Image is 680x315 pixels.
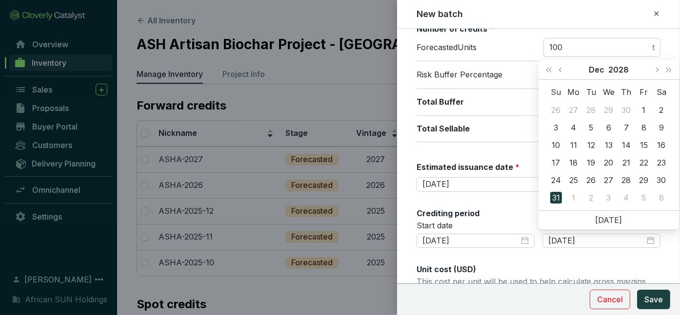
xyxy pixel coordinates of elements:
td: 2028-12-29 [635,171,653,189]
td: 2028-12-04 [565,119,582,136]
td: 2028-12-02 [653,101,670,119]
td: 2028-12-22 [635,154,653,171]
div: 18 [568,157,580,168]
div: 5 [638,192,650,204]
p: This cost per unit will be used to help calculate gross margins. [417,275,660,288]
td: 2028-12-26 [582,171,600,189]
td: 2028-12-09 [653,119,670,136]
td: 2028-11-28 [582,101,600,119]
td: 2028-11-26 [547,101,565,119]
div: 7 [620,122,632,133]
h2: New batch [417,8,463,20]
div: 9 [656,122,667,133]
label: Number of credits [417,23,494,34]
th: Su [547,84,565,101]
button: Previous month (PageUp) [555,60,568,79]
td: 2028-12-21 [618,154,635,171]
button: Next year (Control + right) [662,60,675,79]
td: 2029-01-05 [635,189,653,206]
div: 4 [620,192,632,204]
td: 2028-12-06 [600,119,618,136]
td: 2028-12-23 [653,154,670,171]
div: 30 [656,174,667,186]
div: 23 [656,157,667,168]
input: Select date [422,236,519,246]
td: 2028-12-13 [600,136,618,154]
div: 26 [585,174,597,186]
div: 2 [656,104,667,116]
div: 1 [568,192,580,204]
td: 2028-12-15 [635,136,653,154]
button: Choose a month [589,60,604,79]
div: 19 [585,157,597,168]
div: 12 [585,139,597,151]
div: 2 [585,192,597,204]
div: 28 [620,174,632,186]
td: 2028-12-31 [547,189,565,206]
td: 2028-11-27 [565,101,582,119]
td: 2028-12-17 [547,154,565,171]
p: Total Buffer [417,97,534,108]
td: 2028-12-10 [547,136,565,154]
td: 2028-12-08 [635,119,653,136]
th: Sa [653,84,670,101]
div: 6 [656,192,667,204]
div: 29 [638,174,650,186]
td: 2028-12-05 [582,119,600,136]
td: 2028-12-19 [582,154,600,171]
button: Cancel [590,290,630,309]
td: 2028-12-30 [653,171,670,189]
div: 17 [550,157,562,168]
th: We [600,84,618,101]
div: 8 [638,122,650,133]
div: 3 [603,192,615,204]
td: 2028-12-28 [618,171,635,189]
div: 4 [568,122,580,133]
td: 2028-12-01 [635,101,653,119]
div: 14 [620,139,632,151]
td: 2029-01-03 [600,189,618,206]
th: Tu [582,84,600,101]
div: 5 [585,122,597,133]
label: Estimated issuance date [417,162,520,172]
span: Cancel [597,294,623,305]
div: 26 [550,104,562,116]
td: 2029-01-04 [618,189,635,206]
label: Crediting period [417,208,480,219]
td: 2028-12-25 [565,171,582,189]
td: 2028-12-24 [547,171,565,189]
td: 2029-01-01 [565,189,582,206]
div: 20 [603,157,615,168]
div: 29 [603,104,615,116]
div: 15 [638,139,650,151]
td: 2028-11-29 [600,101,618,119]
input: Select date [548,236,645,246]
td: 2028-12-14 [618,136,635,154]
div: 25 [568,174,580,186]
td: 2028-12-16 [653,136,670,154]
button: Choose a year [608,60,629,79]
th: Fr [635,84,653,101]
div: 24 [550,174,562,186]
button: Save [637,290,670,309]
div: 6 [603,122,615,133]
div: 1 [638,104,650,116]
td: 2028-12-07 [618,119,635,136]
p: Risk Buffer Percentage [417,70,534,80]
th: Mo [565,84,582,101]
div: 27 [603,174,615,186]
td: 2028-12-11 [565,136,582,154]
div: 31 [550,192,562,204]
div: 21 [620,157,632,168]
th: Th [618,84,635,101]
div: 13 [603,139,615,151]
div: 11 [568,139,580,151]
div: 27 [568,104,580,116]
td: 2028-12-27 [600,171,618,189]
span: Unit cost (USD) [417,264,476,274]
div: 22 [638,157,650,168]
div: 3 [550,122,562,133]
button: Last year (Control + left) [542,60,555,79]
div: 16 [656,139,667,151]
td: 2028-12-03 [547,119,565,136]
